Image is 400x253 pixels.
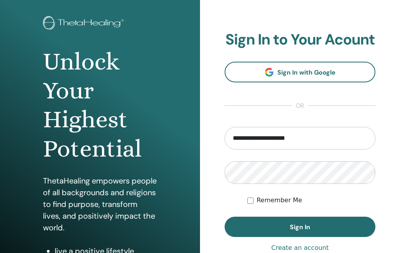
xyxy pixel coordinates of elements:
[247,196,375,205] div: Keep me authenticated indefinitely or until I manually logout
[257,196,302,205] label: Remember Me
[225,217,375,237] button: Sign In
[225,31,375,49] h2: Sign In to Your Acount
[292,101,308,110] span: or
[277,68,336,77] span: Sign In with Google
[225,62,375,82] a: Sign In with Google
[290,223,310,231] span: Sign In
[43,175,157,233] p: ThetaHealing empowers people of all backgrounds and religions to find purpose, transform lives, a...
[271,243,329,253] a: Create an account
[43,47,157,164] h1: Unlock Your Highest Potential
